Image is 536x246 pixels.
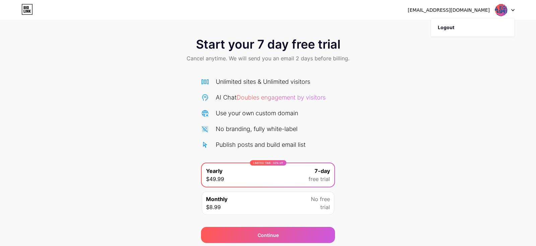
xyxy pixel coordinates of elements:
[258,232,279,239] span: Continue
[495,4,508,16] img: ecshnadd
[206,195,227,203] span: Monthly
[408,7,490,14] div: [EMAIL_ADDRESS][DOMAIN_NAME]
[206,175,224,183] span: $49.99
[187,54,349,62] span: Cancel anytime. We will send you an email 2 days before billing.
[216,140,306,149] div: Publish posts and build email list
[206,167,222,175] span: Yearly
[216,124,297,133] div: No branding, fully white-label
[216,77,310,86] div: Unlimited sites & Unlimited visitors
[216,93,326,102] div: AI Chat
[196,38,340,51] span: Start your 7 day free trial
[250,160,286,166] div: LIMITED TIME : 50% off
[216,109,298,118] div: Use your own custom domain
[311,195,330,203] span: No free
[237,94,326,101] span: Doubles engagement by visitors
[431,18,514,37] li: Logout
[309,175,330,183] span: free trial
[320,203,330,211] span: trial
[315,167,330,175] span: 7-day
[206,203,221,211] span: $8.99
